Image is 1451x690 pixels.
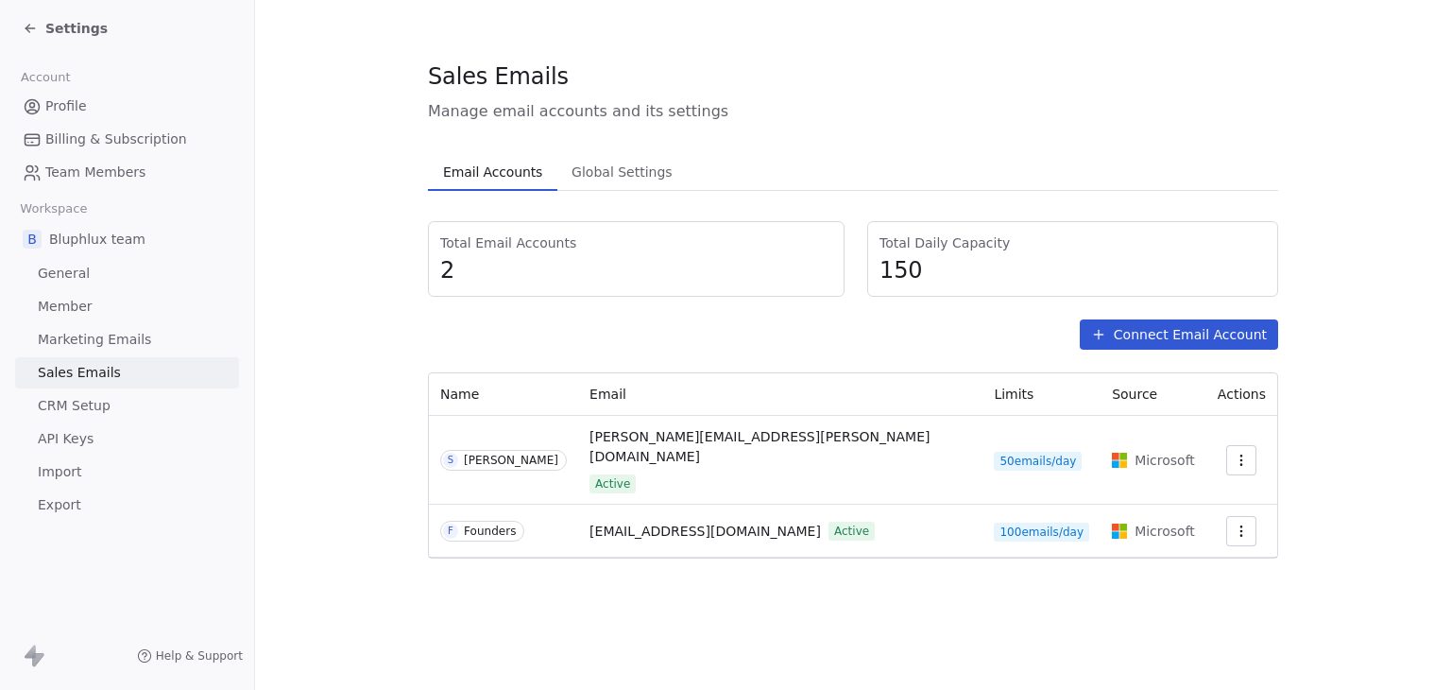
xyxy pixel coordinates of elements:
span: Sales Emails [38,363,121,383]
span: Sales Emails [428,62,569,91]
a: Import [15,457,239,488]
span: Marketing Emails [38,330,151,350]
a: Settings [23,19,108,38]
a: Team Members [15,157,239,188]
a: Billing & Subscription [15,124,239,155]
span: Settings [45,19,108,38]
div: [PERSON_NAME] [464,454,558,467]
span: Actions [1218,387,1266,402]
span: 2 [440,256,832,285]
span: 100 emails/day [994,523,1089,542]
span: Active [828,522,875,541]
a: Marketing Emails [15,324,239,355]
span: Source [1112,387,1157,402]
span: Email Accounts [435,159,550,185]
div: F [448,524,453,539]
a: Sales Emails [15,357,239,388]
span: Name [440,387,479,402]
span: Total Daily Capacity [879,233,1266,252]
button: Connect Email Account [1080,319,1278,350]
span: Import [38,462,81,482]
div: Founders [464,525,516,538]
span: B [23,230,42,249]
span: API Keys [38,429,94,449]
span: General [38,264,90,284]
span: Active [589,474,636,493]
span: Team Members [45,163,145,182]
span: Email [589,387,626,402]
span: CRM Setup [38,396,111,416]
a: Help & Support [137,648,243,664]
span: Billing & Subscription [45,129,187,149]
span: Export [38,495,81,515]
span: Workspace [12,195,95,223]
span: Global Settings [564,159,680,185]
span: Profile [45,96,87,116]
span: Microsoft [1135,451,1195,470]
span: Manage email accounts and its settings [428,100,1278,123]
span: [PERSON_NAME][EMAIL_ADDRESS][PERSON_NAME][DOMAIN_NAME] [589,427,971,467]
span: [EMAIL_ADDRESS][DOMAIN_NAME] [589,522,821,542]
a: General [15,258,239,289]
a: Member [15,291,239,322]
span: Total Email Accounts [440,233,832,252]
span: Limits [994,387,1033,402]
span: Bluphlux team [49,230,145,249]
span: Account [12,63,78,92]
span: Member [38,297,93,317]
a: CRM Setup [15,390,239,422]
span: 150 [879,256,1266,285]
span: 50 emails/day [994,452,1082,471]
div: S [448,453,453,468]
span: Help & Support [156,648,243,664]
a: Export [15,490,239,521]
a: Profile [15,91,239,122]
span: Microsoft [1135,522,1195,541]
a: API Keys [15,423,239,455]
